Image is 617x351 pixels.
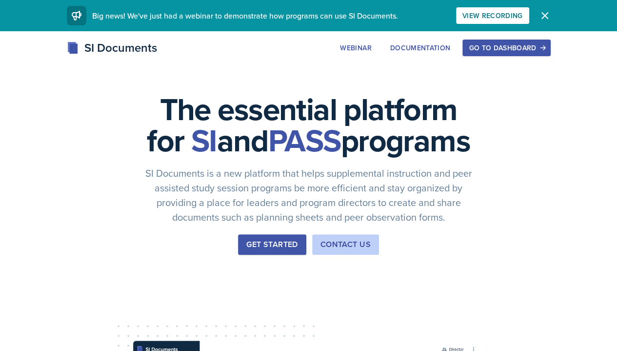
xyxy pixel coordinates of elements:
div: Get Started [246,239,298,250]
button: Contact Us [312,234,379,255]
button: Get Started [238,234,306,255]
button: View Recording [456,7,529,24]
div: Contact Us [320,239,371,250]
span: Big news! We've just had a webinar to demonstrate how programs can use SI Documents. [92,10,398,21]
button: Documentation [384,40,457,56]
button: Go to Dashboard [462,40,550,56]
div: Go to Dashboard [469,44,544,52]
div: SI Documents [67,39,157,57]
div: Webinar [340,44,371,52]
div: Documentation [390,44,451,52]
button: Webinar [334,40,378,56]
div: View Recording [462,12,523,20]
